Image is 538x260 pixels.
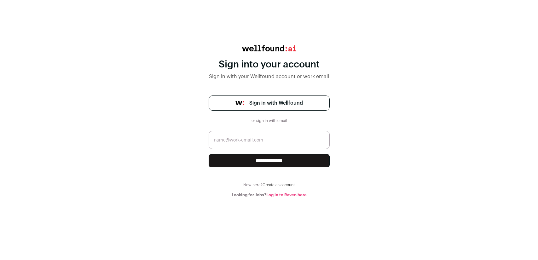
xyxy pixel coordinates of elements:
div: Sign into your account [209,59,330,70]
div: Sign in with your Wellfound account or work email [209,73,330,80]
a: Log in to Raven here [266,193,307,197]
a: Sign in with Wellfound [209,95,330,111]
span: Sign in with Wellfound [249,99,303,107]
div: New here? [209,182,330,188]
input: name@work-email.com [209,131,330,149]
div: Looking for Jobs? [209,193,330,198]
div: or sign in with email [249,118,289,123]
img: wellfound-symbol-flush-black-fb3c872781a75f747ccb3a119075da62bfe97bd399995f84a933054e44a575c4.png [235,101,244,105]
img: wellfound:ai [242,45,296,51]
a: Create an account [263,183,295,187]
